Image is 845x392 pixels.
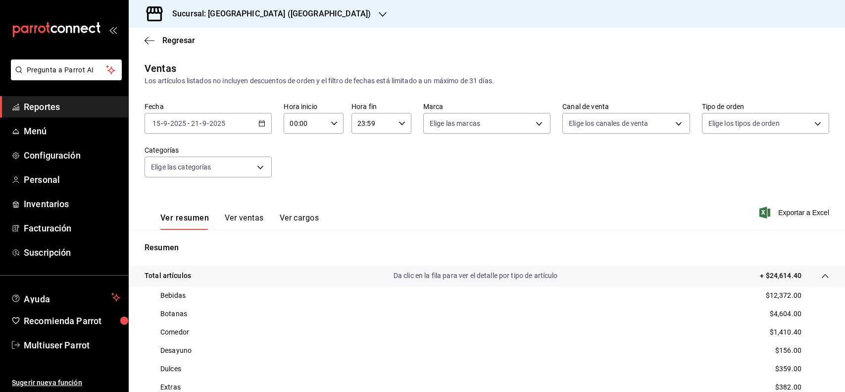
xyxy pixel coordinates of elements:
[394,271,558,281] p: Da clic en la fila para ver el detalle por tipo de artículo
[145,271,191,281] p: Total artículos
[775,364,801,374] p: $359.00
[24,173,120,186] span: Personal
[168,119,170,127] span: -
[770,327,801,337] p: $1,410.40
[24,124,120,138] span: Menú
[160,345,192,356] p: Desayuno
[24,246,120,259] span: Suscripción
[708,118,780,128] span: Elige los tipos de orden
[188,119,190,127] span: -
[423,103,550,110] label: Marca
[160,213,319,230] div: navigation tabs
[430,118,480,128] span: Elige las marcas
[24,314,120,328] span: Recomienda Parrot
[191,119,199,127] input: --
[11,59,122,80] button: Pregunta a Parrot AI
[152,119,161,127] input: --
[284,103,344,110] label: Hora inicio
[162,36,195,45] span: Regresar
[24,149,120,162] span: Configuración
[209,119,226,127] input: ----
[145,76,829,86] div: Los artículos listados no incluyen descuentos de orden y el filtro de fechas está limitado a un m...
[351,103,411,110] label: Hora fin
[202,119,207,127] input: --
[12,378,120,388] span: Sugerir nueva función
[145,61,176,76] div: Ventas
[761,207,829,219] button: Exportar a Excel
[145,103,272,110] label: Fecha
[160,309,187,319] p: Botanas
[160,327,189,337] p: Comedor
[7,72,122,82] a: Pregunta a Parrot AI
[163,119,168,127] input: --
[24,197,120,211] span: Inventarios
[160,290,186,301] p: Bebidas
[569,118,648,128] span: Elige los canales de venta
[164,8,371,20] h3: Sucursal: [GEOGRAPHIC_DATA] ([GEOGRAPHIC_DATA])
[562,103,690,110] label: Canal de venta
[24,338,120,352] span: Multiuser Parrot
[27,65,106,75] span: Pregunta a Parrot AI
[24,100,120,113] span: Reportes
[702,103,829,110] label: Tipo de orden
[145,242,829,254] p: Resumen
[170,119,187,127] input: ----
[225,213,264,230] button: Ver ventas
[24,222,120,235] span: Facturación
[109,26,117,34] button: open_drawer_menu
[161,119,163,127] span: -
[770,309,801,319] p: $4,604.00
[151,162,211,172] span: Elige las categorías
[160,213,209,230] button: Ver resumen
[160,364,181,374] p: Dulces
[145,147,272,154] label: Categorías
[207,119,209,127] span: -
[24,291,107,303] span: Ayuda
[145,36,195,45] button: Regresar
[199,119,201,127] span: -
[775,345,801,356] p: $156.00
[760,271,801,281] p: + $24,614.40
[766,290,801,301] p: $12,372.00
[280,213,319,230] button: Ver cargos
